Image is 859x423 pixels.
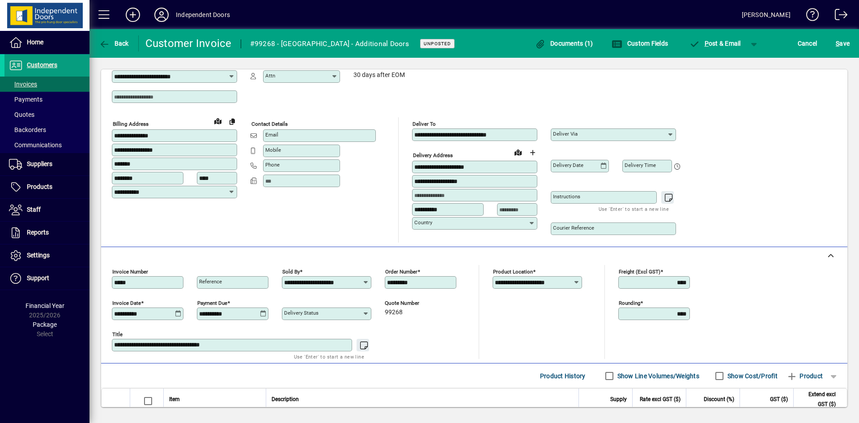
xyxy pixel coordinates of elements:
span: Unposted [424,41,451,47]
mat-hint: Use 'Enter' to start a new line [599,204,669,214]
span: Invoices [9,81,37,88]
button: Save [833,35,852,51]
span: Discount (%) [704,394,734,404]
span: Rate excl GST ($) [640,394,680,404]
span: Supply [610,394,627,404]
button: Documents (1) [533,35,595,51]
button: Copy to Delivery address [225,114,239,128]
span: Financial Year [26,302,64,309]
a: Invoices [4,77,89,92]
mat-label: Country [414,219,432,226]
a: Products [4,176,89,198]
mat-label: Delivery time [625,162,656,168]
span: Product History [540,369,586,383]
a: Quotes [4,107,89,122]
mat-label: Payment due [197,300,227,306]
span: Support [27,274,49,282]
label: Show Line Volumes/Weights [616,372,699,380]
mat-label: Product location [493,269,533,275]
mat-label: Instructions [553,193,580,200]
mat-label: Email [265,132,278,138]
button: Add [119,7,147,23]
div: Independent Doors [176,8,230,22]
button: Custom Fields [609,35,670,51]
button: Cancel [795,35,820,51]
a: Home [4,31,89,54]
mat-label: Attn [265,73,275,79]
span: Description [272,394,299,404]
div: Customer Invoice [145,36,232,51]
mat-label: Rounding [619,300,640,306]
span: GST ($) [770,394,788,404]
span: Settings [27,252,50,259]
span: Staff [27,206,41,213]
mat-label: Title [112,331,123,338]
span: Home [27,38,43,46]
button: Choose address [525,145,540,160]
mat-label: Deliver To [412,121,436,127]
a: Logout [828,2,848,31]
span: P [705,40,709,47]
mat-label: Deliver via [553,131,578,137]
mat-label: Courier Reference [553,225,594,231]
a: Support [4,267,89,290]
mat-label: Delivery status [284,310,319,316]
mat-label: Delivery date [553,162,583,168]
span: Product [787,369,823,383]
span: Package [33,321,57,328]
mat-label: Reference [199,278,222,285]
span: Documents (1) [535,40,593,47]
button: Product [782,368,827,384]
span: ost & Email [689,40,741,47]
div: [PERSON_NAME] [742,8,791,22]
mat-label: Mobile [265,147,281,153]
a: Payments [4,92,89,107]
mat-label: Invoice date [112,300,141,306]
a: Knowledge Base [799,2,819,31]
span: S [836,40,839,47]
a: View on map [511,145,525,159]
span: Customers [27,61,57,68]
span: Cancel [798,36,817,51]
button: Post & Email [685,35,745,51]
span: Payments [9,96,43,103]
span: Quotes [9,111,34,118]
span: 30 days after EOM [353,72,405,79]
button: Product History [536,368,589,384]
span: Quote number [385,300,438,306]
mat-label: Order number [385,269,417,275]
span: Reports [27,229,49,236]
button: Back [97,35,131,51]
a: Suppliers [4,153,89,175]
span: Item [169,394,180,404]
span: Backorders [9,126,46,133]
span: Back [99,40,129,47]
div: #99268 - [GEOGRAPHIC_DATA] - Additional Doors [250,37,409,51]
label: Show Cost/Profit [726,372,778,380]
span: Extend excl GST ($) [799,389,836,409]
a: Settings [4,244,89,267]
span: 99268 [385,309,403,316]
a: Reports [4,222,89,244]
span: Products [27,183,52,190]
button: Profile [147,7,176,23]
mat-hint: Use 'Enter' to start a new line [294,351,364,362]
a: View on map [211,114,225,128]
span: Communications [9,141,62,149]
app-page-header-button: Back [89,35,139,51]
span: Suppliers [27,160,52,167]
mat-label: Freight (excl GST) [619,269,660,275]
a: Communications [4,137,89,153]
a: Backorders [4,122,89,137]
span: ave [836,36,850,51]
mat-label: Sold by [282,269,300,275]
span: Custom Fields [612,40,668,47]
mat-label: Invoice number [112,269,148,275]
a: Staff [4,199,89,221]
mat-label: Phone [265,162,280,168]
